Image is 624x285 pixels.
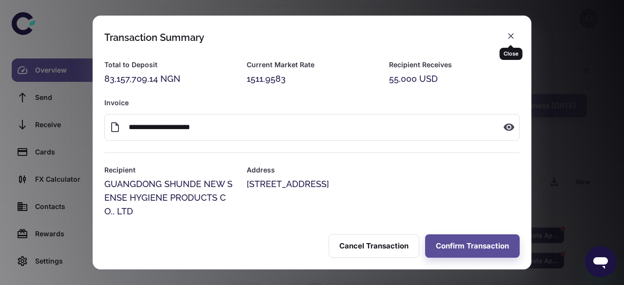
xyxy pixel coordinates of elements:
[104,72,235,86] div: 83,157,709.14 NGN
[585,246,616,277] iframe: Button to launch messaging window
[247,165,520,175] h6: Address
[389,59,520,70] h6: Recipient Receives
[425,234,520,258] button: Confirm Transaction
[104,32,204,43] div: Transaction Summary
[247,177,520,191] div: [STREET_ADDRESS]
[247,59,377,70] h6: Current Market Rate
[247,72,377,86] div: 1511.9583
[104,177,235,218] div: GUANGDONG SHUNDE NEW SENSE HYGIENE PRODUCTS CO., LTD
[104,97,520,108] h6: Invoice
[329,234,419,258] button: Cancel Transaction
[389,72,520,86] div: 55,000 USD
[500,48,523,60] div: Close
[104,165,235,175] h6: Recipient
[104,59,235,70] h6: Total to Deposit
